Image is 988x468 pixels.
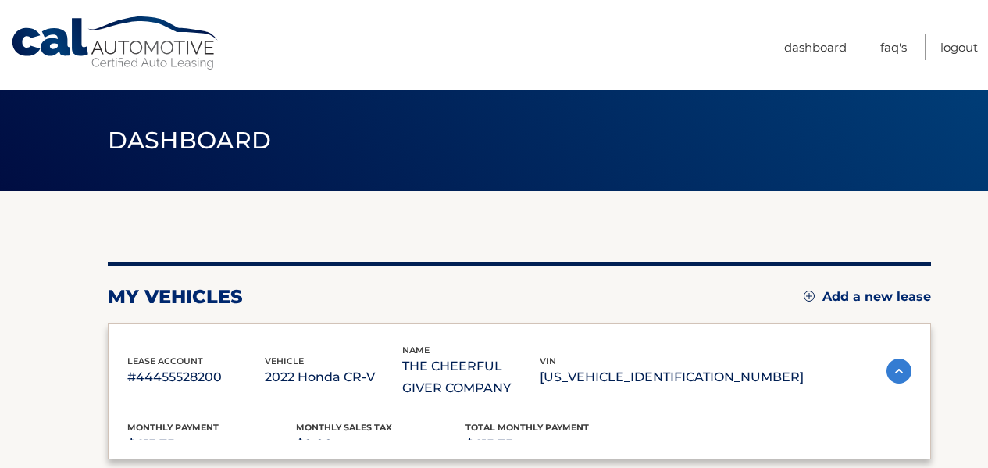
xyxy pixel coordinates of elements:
[127,434,297,455] p: $415.75
[10,16,221,71] a: Cal Automotive
[265,355,304,366] span: vehicle
[127,355,203,366] span: lease account
[880,34,907,60] a: FAQ's
[108,126,272,155] span: Dashboard
[465,422,589,433] span: Total Monthly Payment
[540,355,556,366] span: vin
[784,34,847,60] a: Dashboard
[804,289,931,305] a: Add a new lease
[296,422,392,433] span: Monthly sales Tax
[402,355,540,399] p: THE CHEERFUL GIVER COMPANY
[540,366,804,388] p: [US_VEHICLE_IDENTIFICATION_NUMBER]
[127,422,219,433] span: Monthly Payment
[886,359,911,384] img: accordion-active.svg
[296,434,465,455] p: $0.00
[108,285,243,309] h2: my vehicles
[265,366,402,388] p: 2022 Honda CR-V
[804,291,815,302] img: add.svg
[402,345,430,355] span: name
[940,34,978,60] a: Logout
[465,434,635,455] p: $415.75
[127,366,265,388] p: #44455528200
